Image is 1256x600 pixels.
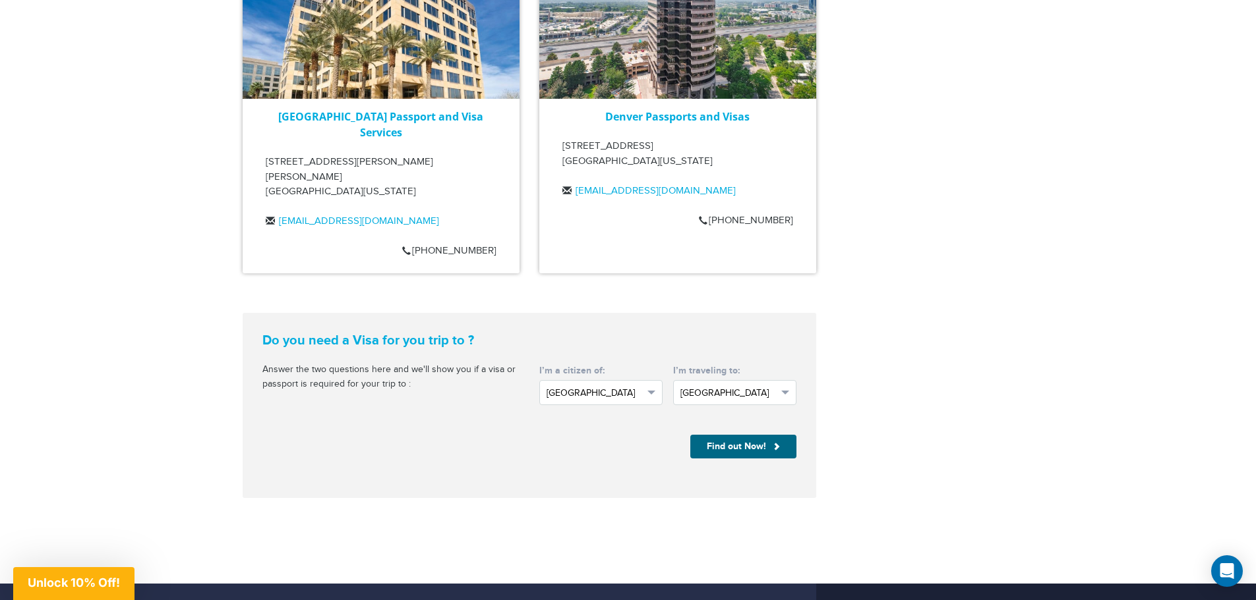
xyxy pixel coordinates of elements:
span: Unlock 10% Off! [28,576,120,589]
p: [PHONE_NUMBER] [402,244,496,259]
p: [STREET_ADDRESS] [GEOGRAPHIC_DATA][US_STATE] [562,139,793,169]
span: [GEOGRAPHIC_DATA] [680,387,777,400]
p: Answer the two questions here and we'll show you if a visa or passport is required for your trip ... [262,363,520,392]
button: [GEOGRAPHIC_DATA] [539,380,663,405]
button: Find out Now! [690,435,796,458]
p: [STREET_ADDRESS][PERSON_NAME][PERSON_NAME] [GEOGRAPHIC_DATA][US_STATE] [266,155,496,200]
label: I’m traveling to: [673,364,796,377]
strong: Do you need a Visa for you trip to ? [262,333,520,348]
div: Unlock 10% Off! [13,567,135,600]
button: [GEOGRAPHIC_DATA] [673,380,796,405]
a: Denver Passports and Visas [605,109,750,124]
a: [EMAIL_ADDRESS][DOMAIN_NAME] [576,185,736,196]
span: [GEOGRAPHIC_DATA] [547,387,643,400]
div: Open Intercom Messenger [1211,555,1243,587]
label: I’m a citizen of: [539,364,663,377]
a: [GEOGRAPHIC_DATA] Passport and Visa Services [278,109,483,140]
p: [PHONE_NUMBER] [699,213,793,229]
a: [EMAIL_ADDRESS][DOMAIN_NAME] [279,215,439,227]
